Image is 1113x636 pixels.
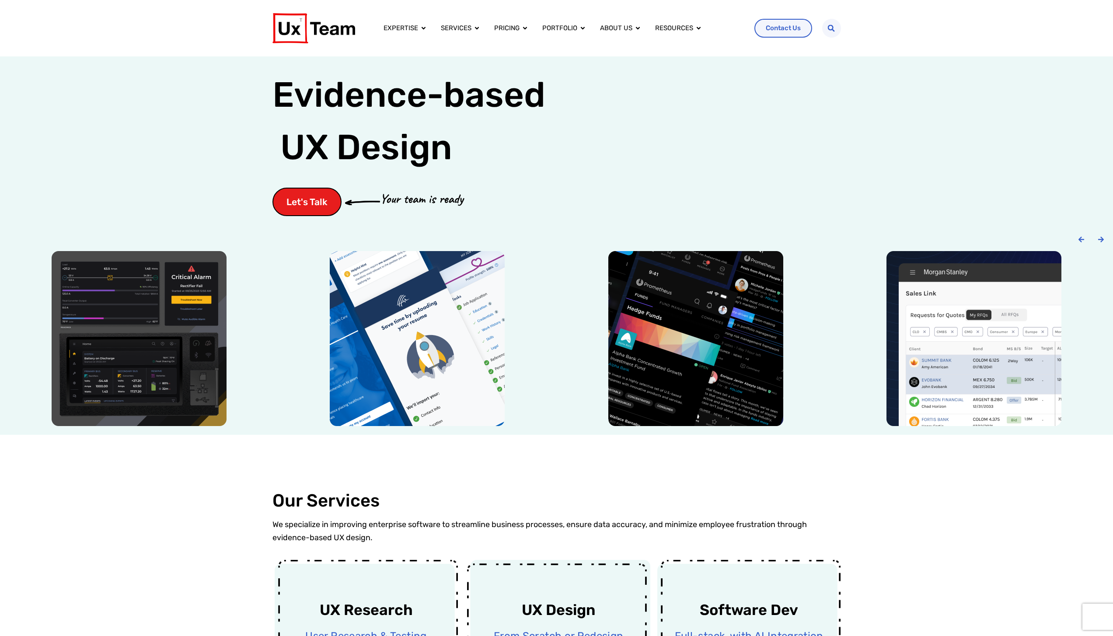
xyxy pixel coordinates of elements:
[272,518,841,544] p: We specialize in improving enterprise software to streamline business processes, ensure data accu...
[52,251,227,426] img: Power conversion company hardware UI device ux design
[766,25,801,31] span: Contact Us
[608,251,783,426] img: Prometheus alts social media mobile app design
[287,251,548,426] div: 2 / 6
[441,23,471,33] a: Services
[272,69,545,174] h1: Evidence-based
[494,23,520,33] a: Pricing
[384,23,418,33] a: Expertise
[655,23,693,33] a: Resources
[822,19,841,38] div: Search
[9,251,1104,426] div: Carousel
[1098,236,1104,243] div: Next slide
[886,251,1061,426] img: Morgan Stanley trading floor application design
[754,19,812,38] a: Contact Us
[286,197,328,206] span: Let's Talk
[272,491,841,511] h2: Our Services
[844,251,1104,426] div: 4 / 6
[1078,236,1085,243] div: Previous slide
[280,126,452,169] span: UX Design
[9,251,269,426] div: 1 / 6
[377,20,747,37] nav: Menu
[380,189,463,209] p: Your team is ready
[542,23,577,33] a: Portfolio
[272,188,342,216] a: Let's Talk
[600,23,632,33] a: About us
[565,251,826,426] div: 3 / 6
[345,199,380,205] img: arrow-cta
[272,13,355,43] img: UX Team Logo
[330,251,505,426] img: SHC medical job application mobile app
[377,20,747,37] div: Menu Toggle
